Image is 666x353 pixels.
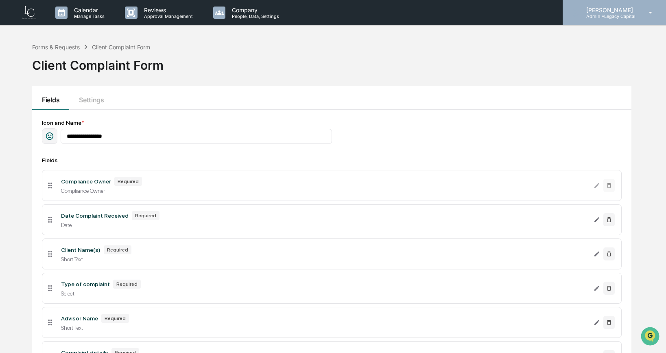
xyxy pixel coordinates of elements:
a: 🖐️Preclearance [5,99,56,114]
p: Calendar [68,7,109,13]
div: Required [101,314,129,323]
img: 1746055101610-c473b297-6a78-478c-a979-82029cc54cd1 [8,62,23,77]
div: Required [104,245,131,254]
p: Manage Tasks [68,13,109,19]
div: Client Name(s) [61,247,100,253]
a: Powered byPylon [57,138,98,144]
div: 🔎 [8,119,15,126]
div: Short Text [61,256,587,263]
p: Company [225,7,283,13]
div: Required [113,280,141,289]
div: We're available if you need us! [28,71,103,77]
div: Type of complaint [61,281,110,287]
div: Client Complaint Form [92,44,150,51]
div: Start new chat [28,62,133,71]
button: Edit Advisor Name field [594,316,600,329]
div: Fields [42,157,622,163]
div: Date [61,222,587,228]
div: Required [132,211,159,220]
button: Edit Client Name(s) field [594,247,600,260]
p: Reviews [138,7,197,13]
a: 🔎Data Lookup [5,115,55,130]
p: Admin • Legacy Capital [580,13,637,19]
span: Attestations [67,103,101,111]
span: Data Lookup [16,118,51,126]
button: Settings [69,86,114,110]
p: [PERSON_NAME] [580,7,637,13]
div: Compliance Owner [61,178,111,185]
p: People, Data, Settings [225,13,283,19]
iframe: Open customer support [640,326,662,348]
p: Approval Management [138,13,197,19]
div: Compliance Owner [61,188,587,194]
div: Forms & Requests [32,44,80,51]
div: Required [114,177,142,186]
button: Edit Date Complaint Received field [594,213,600,226]
button: Edit Type of complaint field [594,282,600,295]
div: Select [61,290,587,297]
div: 🗄️ [59,104,66,110]
div: 🖐️ [8,104,15,110]
div: Client Complaint Form [32,51,164,73]
div: Short Text [61,324,587,331]
div: Icon and Name [42,119,622,126]
div: Advisor Name [61,315,98,322]
div: Date Complaint Received [61,212,129,219]
img: logo [20,5,39,20]
button: Start new chat [138,65,148,75]
span: Pylon [81,138,98,144]
p: How can we help? [8,17,148,30]
button: Edit Compliance Owner field [594,179,600,192]
a: 🗄️Attestations [56,99,104,114]
button: Fields [32,86,69,110]
span: Preclearance [16,103,52,111]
